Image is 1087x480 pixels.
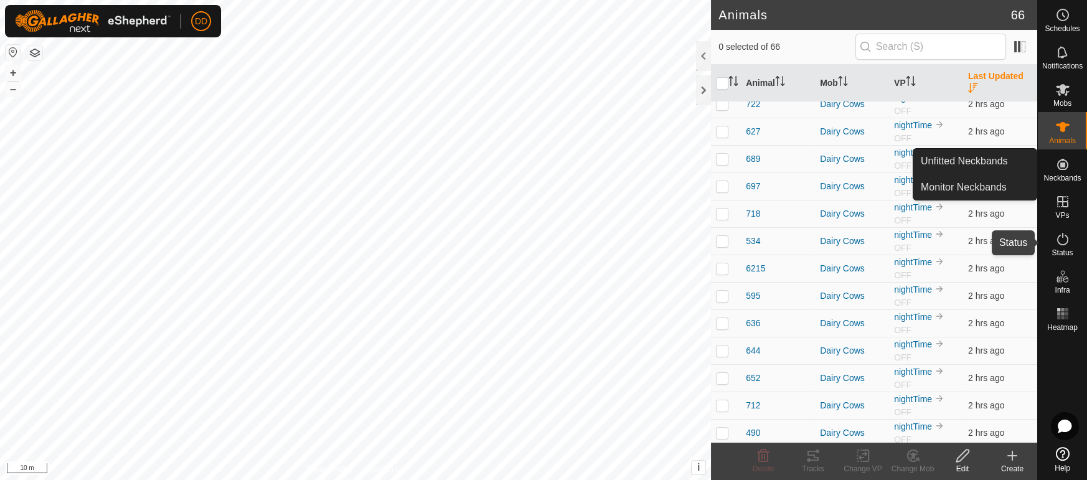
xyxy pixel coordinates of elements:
a: Contact Us [368,464,405,475]
img: to [934,284,944,294]
span: 0 selected of 66 [718,40,855,54]
a: Help [1038,442,1087,477]
p-sorticon: Activate to sort [775,78,785,88]
span: Status [1052,249,1073,256]
div: Tracks [788,463,838,474]
span: OFF [894,380,911,390]
span: 18 Aug 2025, 3:01 am [968,99,1004,109]
span: 18 Aug 2025, 3:01 am [968,291,1004,301]
span: OFF [894,270,911,280]
a: nightTime [894,394,932,404]
span: Heatmap [1047,324,1078,331]
button: i [692,461,705,474]
span: 689 [746,153,760,166]
span: OFF [894,243,911,253]
div: Dairy Cows [820,399,884,412]
p-sorticon: Activate to sort [838,78,848,88]
a: nightTime [894,120,932,130]
th: Mob [815,65,889,102]
span: Mobs [1053,100,1071,107]
img: to [934,366,944,376]
span: Schedules [1045,25,1080,32]
a: nightTime [894,312,932,322]
button: Map Layers [27,45,42,60]
h2: Animals [718,7,1011,22]
span: 534 [746,235,760,248]
a: nightTime [894,202,932,212]
span: Help [1055,464,1070,472]
span: 627 [746,125,760,138]
span: 718 [746,207,760,220]
img: to [934,421,944,431]
img: to [934,393,944,403]
a: nightTime [894,230,932,240]
span: 66 [1011,6,1025,24]
span: 18 Aug 2025, 3:01 am [968,209,1004,219]
span: VPs [1055,212,1069,219]
span: 18 Aug 2025, 3:01 am [968,318,1004,328]
p-sorticon: Activate to sort [906,78,916,88]
span: Animals [1049,137,1076,144]
span: Infra [1055,286,1070,294]
img: to [934,311,944,321]
span: OFF [894,435,911,445]
div: Change VP [838,463,888,474]
span: OFF [894,298,911,308]
span: 18 Aug 2025, 3:01 am [968,263,1004,273]
span: 652 [746,372,760,385]
span: 644 [746,344,760,357]
img: to [934,202,944,212]
span: 18 Aug 2025, 3:01 am [968,346,1004,355]
div: Create [987,463,1037,474]
th: VP [889,65,963,102]
span: OFF [894,106,911,116]
span: 712 [746,399,760,412]
a: nightTime [894,175,932,185]
a: Monitor Neckbands [913,175,1037,200]
div: Dairy Cows [820,125,884,138]
span: Unfitted Neckbands [921,154,1008,169]
img: to [934,339,944,349]
th: Animal [741,65,815,102]
a: nightTime [894,367,932,377]
span: 490 [746,426,760,440]
span: OFF [894,161,911,171]
span: 18 Aug 2025, 3:00 am [968,373,1004,383]
div: Dairy Cows [820,426,884,440]
span: OFF [894,352,911,362]
img: to [934,229,944,239]
span: Neckbands [1043,174,1081,182]
div: Dairy Cows [820,207,884,220]
span: 18 Aug 2025, 3:01 am [968,236,1004,246]
span: 18 Aug 2025, 3:01 am [968,126,1004,136]
div: Dairy Cows [820,180,884,193]
span: Notifications [1042,62,1083,70]
img: to [934,147,944,157]
div: Dairy Cows [820,98,884,111]
a: nightTime [894,148,932,158]
span: OFF [894,325,911,335]
a: nightTime [894,339,932,349]
span: 697 [746,180,760,193]
span: Delete [753,464,774,473]
a: nightTime [894,257,932,267]
button: + [6,65,21,80]
div: Dairy Cows [820,153,884,166]
div: Dairy Cows [820,372,884,385]
div: Dairy Cows [820,344,884,357]
input: Search (S) [855,34,1006,60]
div: Dairy Cows [820,262,884,275]
a: nightTime [894,421,932,431]
a: Privacy Policy [306,464,353,475]
span: 722 [746,98,760,111]
span: OFF [894,188,911,198]
th: Last Updated [963,65,1037,102]
span: DD [195,15,207,28]
span: 18 Aug 2025, 3:00 am [968,400,1004,410]
img: to [934,256,944,266]
span: 636 [746,317,760,330]
span: i [697,462,700,473]
p-sorticon: Activate to sort [728,78,738,88]
img: Gallagher Logo [15,10,171,32]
